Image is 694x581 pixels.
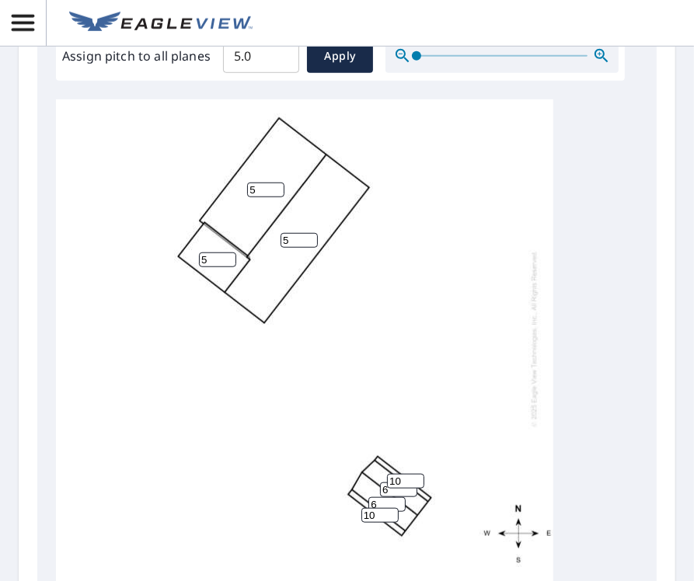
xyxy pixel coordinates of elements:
[62,47,211,65] label: Assign pitch to all planes
[319,47,361,66] span: Apply
[223,34,299,78] input: 00.0
[69,12,253,35] img: EV Logo
[60,2,262,44] a: EV Logo
[307,39,373,73] button: Apply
